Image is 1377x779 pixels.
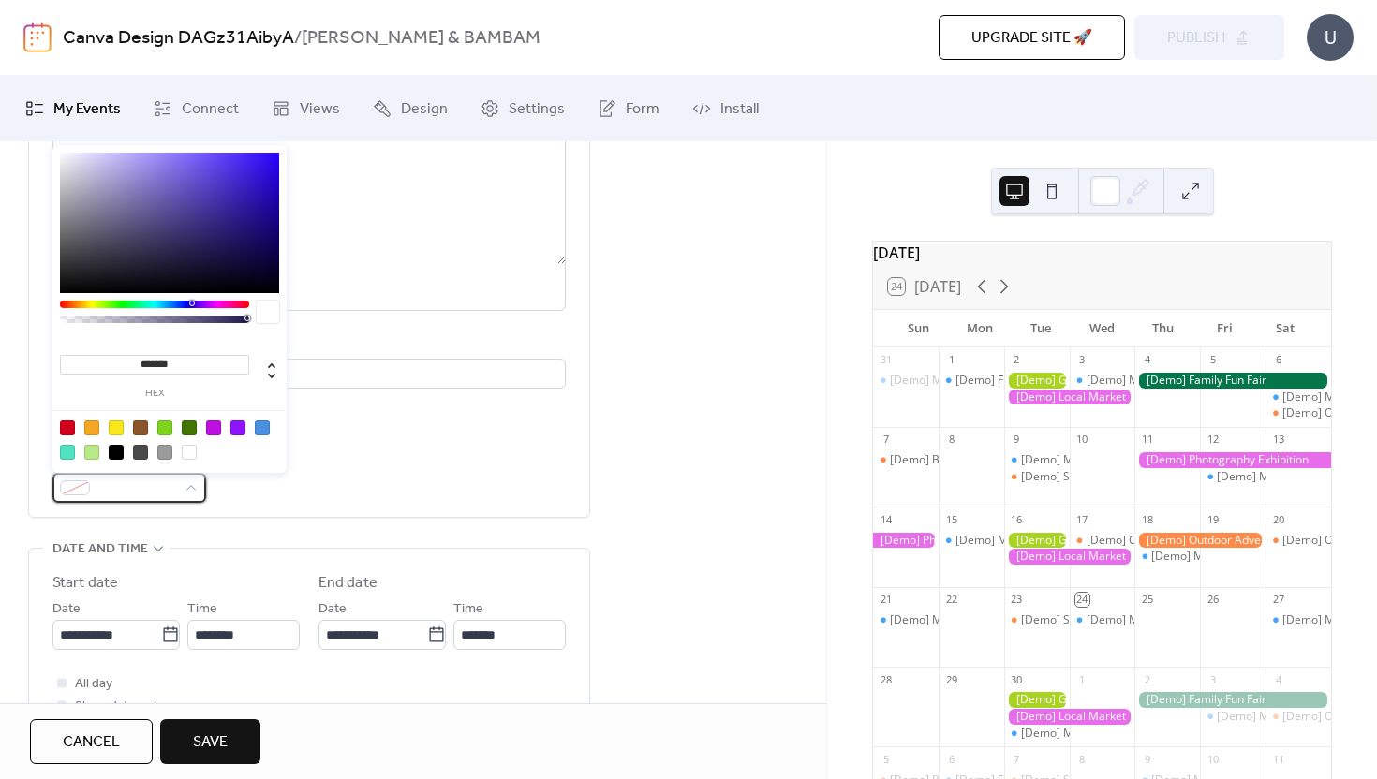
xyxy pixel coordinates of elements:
span: My Events [53,98,121,121]
button: Cancel [30,719,153,764]
div: 13 [1271,433,1285,447]
div: 1 [1075,672,1089,686]
div: #FFFFFF [182,445,197,460]
div: 11 [1271,752,1285,766]
div: 4 [1271,672,1285,686]
div: [Demo] Morning Yoga Bliss [939,533,1004,549]
div: Tue [1011,310,1072,347]
div: [Demo] Culinary Cooking Class [1087,533,1248,549]
div: [Demo] Morning Yoga Bliss [1134,549,1200,565]
div: 30 [1010,672,1024,686]
span: Time [453,598,483,621]
div: [Demo] Morning Yoga Bliss [1087,373,1229,389]
div: Mon [949,310,1010,347]
div: [Demo] Morning Yoga Bliss [1004,452,1070,468]
div: 21 [879,593,893,607]
div: 31 [879,353,893,367]
div: 22 [944,593,958,607]
div: 11 [1140,433,1154,447]
div: Thu [1133,310,1193,347]
div: [Demo] Morning Yoga Bliss [955,533,1098,549]
div: [Demo] Local Market [1004,549,1135,565]
div: #F8E71C [109,420,124,435]
div: 26 [1206,593,1220,607]
div: [Demo] Family Fun Fair [1134,692,1331,708]
div: #F5A623 [84,420,99,435]
div: [Demo] Family Fun Fair [1134,373,1331,389]
div: 29 [944,672,958,686]
span: Date [52,598,81,621]
div: [Demo] Morning Yoga Bliss [1200,709,1266,725]
div: 5 [1206,353,1220,367]
div: #D0021B [60,420,75,435]
span: Save [193,731,228,754]
div: 9 [1140,752,1154,766]
div: [Demo] Open Mic Night [1266,709,1331,725]
a: Views [258,83,354,134]
div: [Demo] Morning Yoga Bliss [1217,469,1359,485]
div: [Demo] Book Club Gathering [873,452,939,468]
div: [Demo] Fitness Bootcamp [955,373,1090,389]
div: [Demo] Seniors' Social Tea [1021,612,1162,628]
div: 7 [879,433,893,447]
span: All day [75,673,112,696]
span: Design [401,98,448,121]
div: [Demo] Morning Yoga Bliss [1004,726,1070,742]
div: #417505 [182,420,197,435]
div: [Demo] Morning Yoga Bliss [890,373,1032,389]
div: 1 [944,353,958,367]
div: #000000 [109,445,124,460]
div: 10 [1206,752,1220,766]
div: #4A90E2 [255,420,270,435]
div: [Demo] Gardening Workshop [1004,533,1070,549]
div: [Demo] Open Mic Night [1266,533,1331,549]
div: 23 [1010,593,1024,607]
img: logo [23,22,52,52]
div: 25 [1140,593,1154,607]
div: #9B9B9B [157,445,172,460]
label: hex [60,389,249,399]
div: [Demo] Seniors' Social Tea [1021,469,1162,485]
span: Show date only [75,696,163,718]
div: 16 [1010,512,1024,526]
div: #4A4A4A [133,445,148,460]
span: Time [187,598,217,621]
span: Upgrade site 🚀 [971,27,1092,50]
div: 19 [1206,512,1220,526]
div: 15 [944,512,958,526]
div: Location [52,333,562,356]
div: [Demo] Seniors' Social Tea [1004,469,1070,485]
div: #7ED321 [157,420,172,435]
div: 3 [1206,672,1220,686]
div: [Demo] Morning Yoga Bliss [1070,373,1135,389]
a: Settings [466,83,579,134]
div: 20 [1271,512,1285,526]
div: U [1307,14,1354,61]
div: 14 [879,512,893,526]
div: [Demo] Open Mic Night [1266,405,1331,421]
div: 8 [1075,752,1089,766]
div: 28 [879,672,893,686]
div: [Demo] Gardening Workshop [1004,373,1070,389]
div: #BD10E0 [206,420,221,435]
div: 2 [1140,672,1154,686]
div: Fri [1193,310,1254,347]
div: 8 [944,433,958,447]
div: Start date [52,572,118,595]
div: 6 [944,752,958,766]
div: 3 [1075,353,1089,367]
div: 24 [1075,593,1089,607]
div: [Demo] Morning Yoga Bliss [873,373,939,389]
div: 17 [1075,512,1089,526]
div: [Demo] Local Market [1004,389,1135,405]
div: [Demo] Morning Yoga Bliss [1070,612,1135,628]
span: Form [626,98,659,121]
div: [Demo] Morning Yoga Bliss [1021,452,1163,468]
span: Settings [509,98,565,121]
div: 10 [1075,433,1089,447]
span: Connect [182,98,239,121]
div: #B8E986 [84,445,99,460]
span: Date and time [52,538,148,561]
div: [Demo] Morning Yoga Bliss [1151,549,1294,565]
